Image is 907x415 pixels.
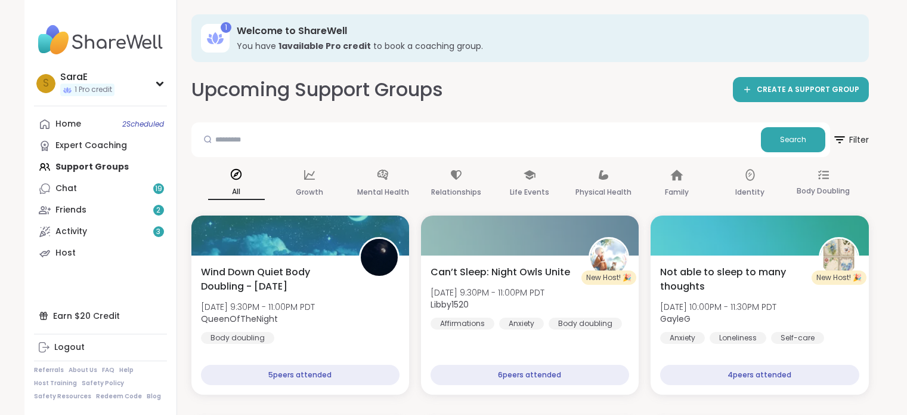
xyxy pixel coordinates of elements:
span: S [43,76,49,91]
b: 1 available Pro credit [278,40,371,52]
div: Loneliness [710,332,766,344]
p: Identity [735,185,764,199]
div: 1 [221,22,231,33]
span: Search [780,134,806,145]
b: QueenOfTheNight [201,313,278,325]
div: 6 peers attended [431,365,629,385]
a: Host [34,242,167,264]
div: New Host! 🎉 [812,270,866,285]
div: 5 peers attended [201,365,400,385]
a: Chat19 [34,178,167,199]
b: Libby1520 [431,299,469,311]
span: [DATE] 9:30PM - 11:00PM PDT [201,301,315,313]
h3: You have to book a coaching group. [237,40,852,52]
span: 2 [156,205,160,216]
div: New Host! 🎉 [581,270,636,285]
span: Wind Down Quiet Body Doubling - [DATE] [201,265,346,294]
img: ShareWell Nav Logo [34,19,167,61]
p: Physical Health [575,185,632,199]
span: [DATE] 10:00PM - 11:30PM PDT [660,301,776,313]
a: Activity3 [34,221,167,242]
div: Body doubling [201,332,274,344]
div: Friends [55,204,86,216]
button: Filter [832,122,869,157]
img: QueenOfTheNight [361,239,398,276]
div: Activity [55,226,87,238]
div: Chat [55,183,77,195]
img: Libby1520 [590,239,627,276]
a: Redeem Code [96,392,142,401]
span: 19 [155,184,162,194]
div: Anxiety [660,332,705,344]
p: Body Doubling [797,184,850,198]
div: Self-care [771,332,824,344]
a: Host Training [34,379,77,388]
div: Host [55,247,76,259]
a: CREATE A SUPPORT GROUP [733,77,869,102]
b: GayleG [660,313,691,325]
a: Referrals [34,366,64,374]
a: Help [119,366,134,374]
span: 2 Scheduled [122,119,164,129]
h2: Upcoming Support Groups [191,76,443,103]
div: Home [55,118,81,130]
button: Search [761,127,825,152]
div: SaraE [60,70,114,84]
a: About Us [69,366,97,374]
div: Affirmations [431,318,494,330]
span: [DATE] 9:30PM - 11:00PM PDT [431,287,544,299]
a: Home2Scheduled [34,113,167,135]
p: Growth [296,185,323,199]
div: Earn $20 Credit [34,305,167,327]
div: Expert Coaching [55,140,127,152]
p: Life Events [510,185,549,199]
h3: Welcome to ShareWell [237,24,852,38]
span: CREATE A SUPPORT GROUP [757,85,859,95]
span: Filter [832,125,869,154]
span: Not able to sleep to many thoughts [660,265,805,294]
a: Logout [34,337,167,358]
a: Expert Coaching [34,135,167,156]
div: Anxiety [499,318,544,330]
p: Relationships [431,185,481,199]
span: 1 Pro credit [75,85,112,95]
span: 3 [156,227,160,237]
p: Mental Health [357,185,409,199]
a: Safety Policy [82,379,124,388]
a: Safety Resources [34,392,91,401]
p: Family [665,185,689,199]
p: All [208,185,265,200]
div: Body doubling [549,318,622,330]
span: Can’t Sleep: Night Owls Unite [431,265,570,279]
img: GayleG [821,239,858,276]
a: Blog [147,392,161,401]
div: 4 peers attended [660,365,859,385]
a: Friends2 [34,199,167,221]
a: FAQ [102,366,114,374]
div: Logout [54,342,85,353]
